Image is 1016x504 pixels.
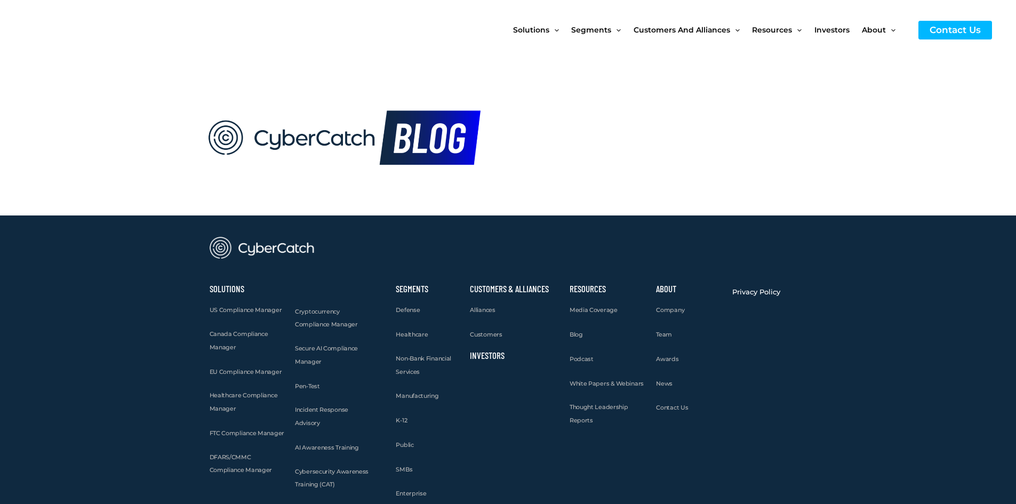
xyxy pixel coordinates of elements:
[656,401,688,414] a: Contact Us
[656,328,672,341] a: Team
[210,451,285,477] a: DFARS/CMMC Compliance Manager
[295,382,320,390] span: Pen-Test
[396,331,428,338] span: Healthcare
[549,7,559,52] span: Menu Toggle
[295,465,373,492] a: Cybersecurity Awareness Training (CAT)
[396,466,412,473] span: SMBs
[295,441,359,454] a: AI Awareness Training
[396,285,459,293] h2: Segments
[656,303,684,317] a: Company
[570,328,583,341] a: Blog
[396,463,412,476] a: SMBs
[814,7,862,52] a: Investors
[210,303,282,317] a: US Compliance Manager
[570,377,644,390] a: White Papers & Webinars
[396,389,438,403] a: Manufacturing
[396,417,407,424] span: K-12
[470,350,505,361] a: Investors
[470,306,495,314] span: Alliances
[814,7,850,52] span: Investors
[570,285,646,293] h2: Resources
[210,453,273,474] span: DFARS/CMMC Compliance Manager
[210,389,285,415] a: Healthcare Compliance Manager
[210,285,285,293] h2: Solutions
[470,328,502,341] a: Customers
[513,7,549,52] span: Solutions
[918,21,992,39] a: Contact Us
[396,392,438,399] span: Manufacturing
[862,7,886,52] span: About
[396,487,426,500] a: Enterprise
[656,377,673,390] a: News
[295,406,348,427] span: Incident Response Advisory
[210,427,284,440] a: FTC Compliance Manager
[396,438,413,452] a: Public
[792,7,802,52] span: Menu Toggle
[396,490,426,497] span: Enterprise
[470,331,502,338] span: Customers
[656,380,673,387] span: News
[571,7,611,52] span: Segments
[470,303,495,317] a: Alliances
[396,441,413,449] span: Public
[570,331,583,338] span: Blog
[295,308,358,329] span: Cryptocurrency Compliance Manager
[656,285,722,293] h2: About
[210,368,282,375] span: EU Compliance Manager
[570,353,594,366] a: Podcast
[570,403,628,424] span: Thought Leadership Reports
[570,380,644,387] span: White Papers & Webinars
[295,345,358,365] span: Secure AI Compliance Manager
[513,7,908,52] nav: Site Navigation: New Main Menu
[470,285,559,293] h2: Customers & alliances
[396,352,459,379] a: Non-Bank Financial Services
[886,7,895,52] span: Menu Toggle
[656,353,678,366] a: Awards
[730,7,740,52] span: Menu Toggle
[570,303,618,317] a: Media Coverage
[295,380,320,393] a: Pen-Test
[570,401,646,427] a: Thought Leadership Reports
[396,414,407,427] a: K-12
[210,327,285,354] a: Canada Compliance Manager
[570,355,594,363] span: Podcast
[210,306,282,314] span: US Compliance Manager
[732,285,780,299] a: Privacy Policy
[396,306,420,314] span: Defense
[210,330,268,351] span: Canada Compliance Manager
[732,287,780,296] span: Privacy Policy
[396,328,428,341] a: Healthcare
[570,306,618,314] span: Media Coverage
[19,8,147,52] img: CyberCatch
[295,403,373,430] a: Incident Response Advisory
[295,468,369,489] span: Cybersecurity Awareness Training (CAT)
[295,444,359,451] span: AI Awareness Training
[396,303,420,317] a: Defense
[611,7,621,52] span: Menu Toggle
[210,365,282,379] a: EU Compliance Manager
[295,342,373,369] a: Secure AI Compliance Manager
[752,7,792,52] span: Resources
[210,429,284,437] span: FTC Compliance Manager
[396,355,451,375] span: Non-Bank Financial Services
[656,306,684,314] span: Company
[656,331,672,338] span: Team
[634,7,730,52] span: Customers and Alliances
[295,305,373,332] a: Cryptocurrency Compliance Manager
[656,355,678,363] span: Awards
[210,391,278,412] span: Healthcare Compliance Manager
[656,404,688,411] span: Contact Us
